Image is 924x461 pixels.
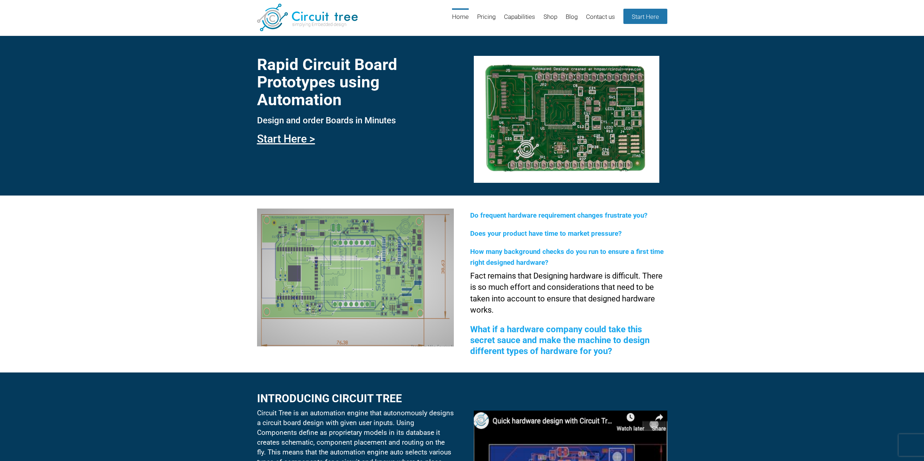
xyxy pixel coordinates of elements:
[470,211,647,219] span: Do frequent hardware requirement changes frustrate you?
[477,8,496,32] a: Pricing
[623,9,667,24] a: Start Here
[257,4,358,31] img: Circuit Tree
[257,132,315,145] a: Start Here >
[470,230,622,238] span: Does your product have time to market pressure?
[544,8,557,32] a: Shop
[257,392,454,404] h2: Introducing circuit tree
[257,56,454,108] h1: Rapid Circuit Board Prototypes using Automation
[470,324,650,356] span: What if a hardware company could take this secret sauce and make the machine to design different ...
[470,270,667,316] p: Fact remains that Designing hardware is difficult. There is so much effort and considerations tha...
[452,8,469,32] a: Home
[257,116,454,125] h3: Design and order Boards in Minutes
[586,8,615,32] a: Contact us
[566,8,578,32] a: Blog
[504,8,535,32] a: Capabilities
[470,248,664,267] span: How many background checks do you run to ensure a first time right designed hardware?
